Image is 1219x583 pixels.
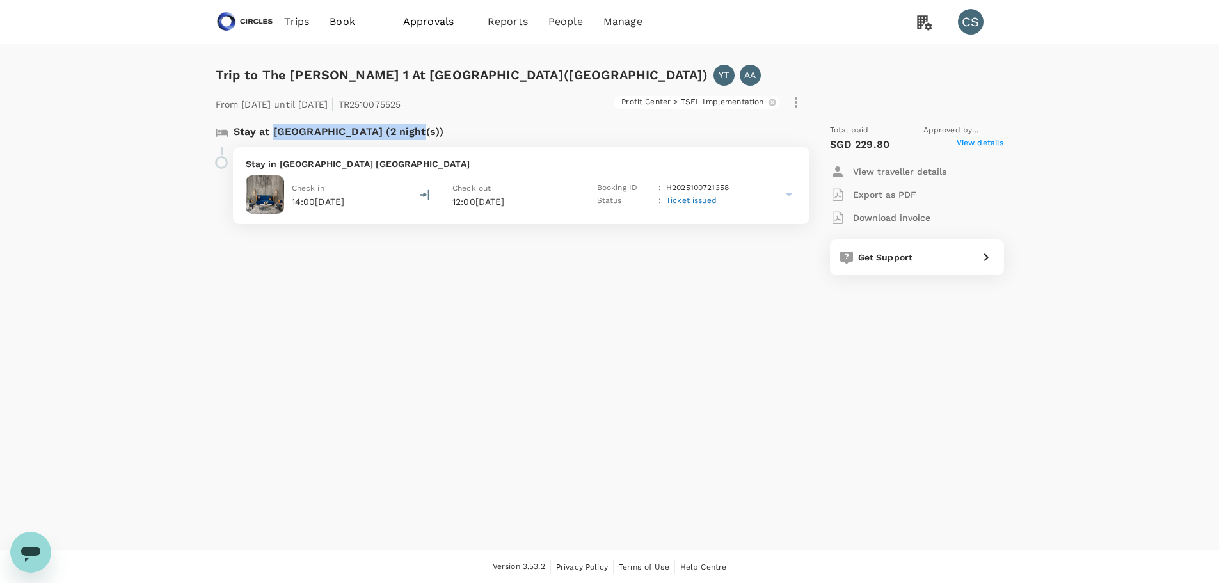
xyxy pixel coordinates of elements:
p: : [658,182,661,195]
span: Profit Center > TSEL Implementation [614,97,771,108]
p: Export as PDF [853,188,916,201]
p: AA [744,68,756,81]
iframe: Button to launch messaging window [10,532,51,573]
p: 14:00[DATE] [292,195,345,208]
span: Privacy Policy [556,563,608,571]
p: View traveller details [853,165,946,178]
div: Profit Center > TSEL Implementation [614,96,779,109]
span: Version 3.53.2 [493,561,545,573]
img: Circles [216,8,275,36]
span: Check in [292,184,324,193]
button: View traveller details [830,160,946,183]
span: Terms of Use [619,563,669,571]
span: | [331,95,335,113]
p: H2025100721358 [666,182,729,195]
button: Download invoice [830,206,930,229]
span: Approved by [923,124,1004,137]
img: Citadines Sudirman Jakarta [246,175,284,214]
button: Export as PDF [830,183,916,206]
p: Stay in [GEOGRAPHIC_DATA] [GEOGRAPHIC_DATA] [246,157,797,170]
p: Stay at [GEOGRAPHIC_DATA] (2 night(s)) [234,124,444,140]
a: Terms of Use [619,560,669,574]
span: Trips [284,14,309,29]
span: View details [957,137,1004,152]
span: Help Centre [680,563,727,571]
span: Manage [603,14,642,29]
p: : [658,195,661,207]
span: Approvals [403,14,467,29]
span: Get Support [858,252,913,262]
h6: Trip to The [PERSON_NAME] 1 At [GEOGRAPHIC_DATA]([GEOGRAPHIC_DATA]) [216,65,708,85]
p: SGD 229.80 [830,137,890,152]
a: Privacy Policy [556,560,608,574]
p: 12:00[DATE] [452,195,574,208]
p: Booking ID [597,182,653,195]
span: Ticket issued [666,196,717,205]
span: Check out [452,184,491,193]
span: People [548,14,583,29]
div: CS [958,9,984,35]
a: Help Centre [680,560,727,574]
p: From [DATE] until [DATE] TR2510075525 [216,91,401,114]
p: Status [597,195,653,207]
span: Reports [488,14,528,29]
span: Total paid [830,124,869,137]
p: YT [719,68,729,81]
span: Book [330,14,355,29]
p: Download invoice [853,211,930,224]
